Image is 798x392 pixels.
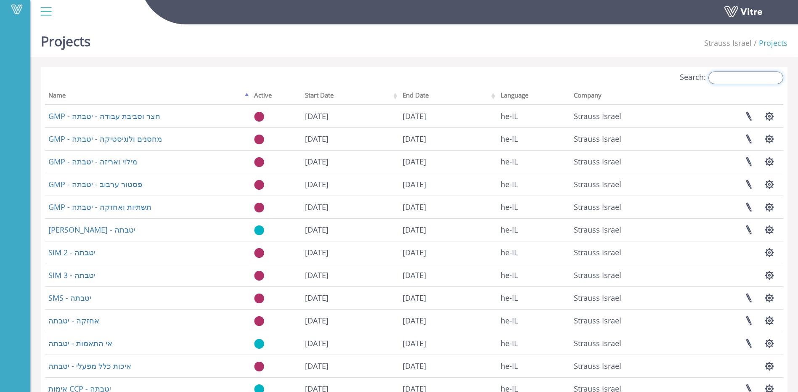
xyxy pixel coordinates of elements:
[302,241,399,264] td: [DATE]
[399,218,497,241] td: [DATE]
[302,150,399,173] td: [DATE]
[48,315,99,326] a: אחזקה - יטבתה
[497,105,571,127] td: he-IL
[251,89,302,105] th: Active
[48,225,135,235] a: [PERSON_NAME] - יטבתה
[302,309,399,332] td: [DATE]
[302,196,399,218] td: [DATE]
[704,38,752,48] span: 222
[399,127,497,150] td: [DATE]
[497,264,571,286] td: he-IL
[254,293,264,304] img: no
[399,241,497,264] td: [DATE]
[574,202,621,212] span: 222
[708,72,783,84] input: Search:
[48,156,137,167] a: GMP - מילוי ואריזה - יטבתה
[497,173,571,196] td: he-IL
[302,173,399,196] td: [DATE]
[574,315,621,326] span: 222
[497,218,571,241] td: he-IL
[302,264,399,286] td: [DATE]
[254,248,264,258] img: no
[48,361,131,371] a: איכות כלל מפעלי - יטבתה
[497,286,571,309] td: he-IL
[48,293,91,303] a: SMS - יטבתה
[680,72,783,84] label: Search:
[574,338,621,348] span: 222
[254,134,264,145] img: no
[399,264,497,286] td: [DATE]
[302,332,399,355] td: [DATE]
[399,150,497,173] td: [DATE]
[399,309,497,332] td: [DATE]
[302,355,399,377] td: [DATE]
[254,157,264,167] img: no
[399,286,497,309] td: [DATE]
[254,225,264,236] img: yes
[574,179,621,189] span: 222
[48,179,142,189] a: GMP - פסטור ערבוב - יטבתה
[574,247,621,257] span: 222
[574,293,621,303] span: 222
[48,111,160,121] a: GMP - חצר וסביבת עבודה - יטבתה
[399,355,497,377] td: [DATE]
[48,134,162,144] a: GMP - מחסנים ולוגיסטיקה - יטבתה
[399,196,497,218] td: [DATE]
[574,225,621,235] span: 222
[254,316,264,326] img: no
[48,270,95,280] a: SIM 3 - יטבתה
[497,241,571,264] td: he-IL
[497,196,571,218] td: he-IL
[254,180,264,190] img: no
[574,111,621,121] span: 222
[752,38,787,49] li: Projects
[399,332,497,355] td: [DATE]
[48,202,151,212] a: GMP - תשתיות ואחזקה - יטבתה
[254,111,264,122] img: no
[48,338,112,348] a: אי התאמות - יטבתה
[570,89,682,105] th: Company
[302,89,399,105] th: Start Date: activate to sort column ascending
[254,270,264,281] img: no
[45,89,251,105] th: Name: activate to sort column descending
[399,105,497,127] td: [DATE]
[302,218,399,241] td: [DATE]
[399,173,497,196] td: [DATE]
[48,247,95,257] a: SIM 2 - יטבתה
[497,127,571,150] td: he-IL
[574,134,621,144] span: 222
[399,89,497,105] th: End Date: activate to sort column ascending
[574,270,621,280] span: 222
[254,339,264,349] img: yes
[497,89,571,105] th: Language
[41,21,90,57] h1: Projects
[497,309,571,332] td: he-IL
[497,332,571,355] td: he-IL
[574,361,621,371] span: 222
[497,355,571,377] td: he-IL
[302,286,399,309] td: [DATE]
[302,105,399,127] td: [DATE]
[574,156,621,167] span: 222
[302,127,399,150] td: [DATE]
[254,361,264,372] img: no
[497,150,571,173] td: he-IL
[254,202,264,213] img: no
